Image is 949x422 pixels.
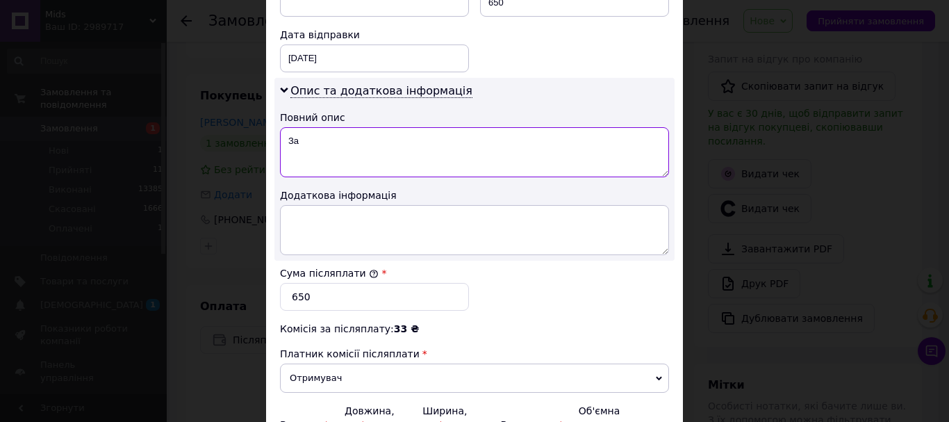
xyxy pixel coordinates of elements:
div: Повний опис [280,111,669,124]
div: Додаткова інформація [280,188,669,202]
span: Опис та додаткова інформація [290,84,472,98]
span: 33 ₴ [394,323,419,334]
span: Отримувач [280,364,669,393]
div: Комісія за післяплату: [280,322,669,336]
label: Сума післяплати [280,268,379,279]
span: Платник комісії післяплати [280,348,420,359]
div: Дата відправки [280,28,469,42]
textarea: Зам [280,127,669,177]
